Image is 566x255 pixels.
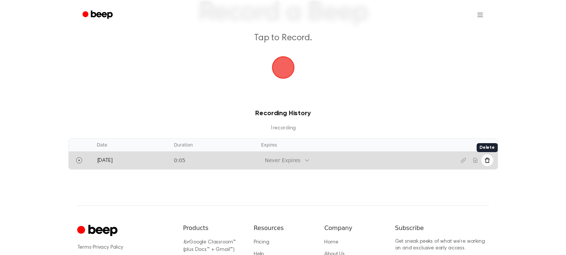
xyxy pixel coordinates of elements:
[77,245,91,250] a: Terms
[77,224,119,238] a: Cruip
[457,154,469,166] button: Copy link
[438,139,498,151] th: Actions
[469,154,481,166] button: Download recording
[183,224,242,233] h6: Products
[395,239,489,252] p: Get sneak peeks of what we’re working on and exclusive early access.
[140,32,426,44] p: Tap to Record.
[169,151,257,169] td: 0:05
[93,139,169,151] th: Date
[265,157,300,164] div: Never Expires
[183,240,236,252] a: forGoogle Classroom™ (plus Docs™ + Gmail™)
[324,240,338,245] a: Home
[395,224,489,233] h6: Subscribe
[183,240,190,245] i: for
[254,240,269,245] a: Pricing
[481,154,493,166] button: Delete recording
[169,139,257,151] th: Duration
[80,108,486,119] h3: Recording History
[471,6,489,24] button: Open menu
[272,56,294,79] img: Beep Logo
[324,224,383,233] h6: Company
[254,224,312,233] h6: Resources
[77,8,119,22] a: Beep
[97,158,113,163] span: [DATE]
[73,154,85,166] button: Play
[93,245,123,250] a: Privacy Policy
[257,139,438,151] th: Expires
[77,244,171,251] div: ·
[80,125,486,132] p: 1 recording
